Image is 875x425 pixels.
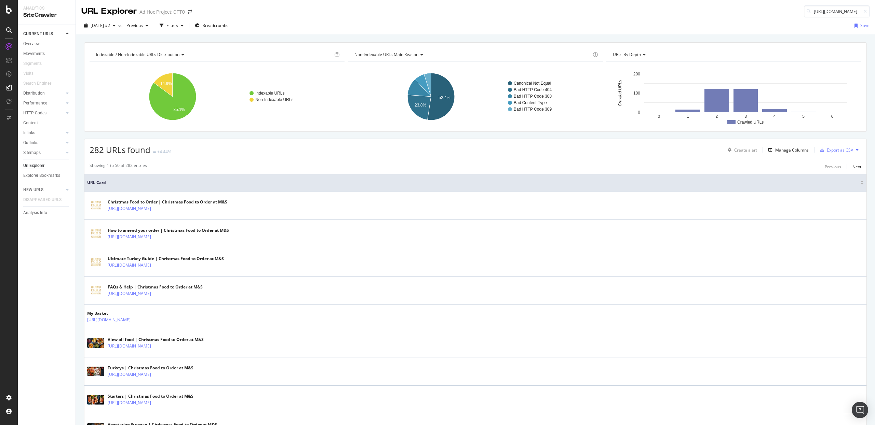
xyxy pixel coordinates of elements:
button: Previous [825,162,841,171]
div: Visits [23,70,33,77]
text: 100 [633,91,640,96]
text: Crawled URLs [618,80,622,106]
div: Sitemaps [23,149,41,156]
div: FAQs & Help | Christmas Food to Order at M&S [108,284,203,290]
text: Crawled URLs [737,120,764,125]
div: +4.44% [157,149,171,155]
div: Export as CSV [827,147,853,153]
div: CURRENT URLS [23,30,53,38]
a: Outlinks [23,139,64,146]
img: main image [87,229,104,239]
a: Explorer Bookmarks [23,172,71,179]
text: 0 [658,114,660,119]
a: Search Engines [23,80,58,87]
a: CURRENT URLS [23,30,64,38]
div: Segments [23,60,42,67]
img: main image [87,286,104,295]
span: Non-Indexable URLs Main Reason [354,52,418,57]
button: Breadcrumbs [192,20,231,31]
text: Bad HTTP Code 309 [514,107,552,112]
text: 14.9% [160,81,172,86]
a: [URL][DOMAIN_NAME] [108,399,151,406]
h4: Indexable / Non-Indexable URLs Distribution [95,49,333,60]
div: Explorer Bookmarks [23,172,60,179]
a: [URL][DOMAIN_NAME] [108,262,151,269]
span: Breadcrumbs [202,23,228,28]
div: HTTP Codes [23,110,46,117]
div: Manage Columns [775,147,809,153]
text: 23.8% [415,103,426,108]
div: Distribution [23,90,45,97]
img: main image [87,367,104,376]
div: Create alert [734,147,757,153]
input: Find a URL [804,5,870,17]
a: Performance [23,100,64,107]
text: 0 [638,110,640,115]
button: [DATE] #2 [81,20,118,31]
text: 4 [773,114,776,119]
div: arrow-right-arrow-left [188,10,192,14]
div: Ultimate Turkey Guide | Christmas Food to Order at M&S [108,256,224,262]
a: [URL][DOMAIN_NAME] [108,205,151,212]
div: Performance [23,100,47,107]
div: A chart. [348,67,601,126]
img: main image [87,395,104,405]
span: URL Card [87,180,859,186]
div: Search Engines [23,80,52,87]
div: Ad-Hoc Project: CFTO [139,9,185,15]
a: [URL][DOMAIN_NAME] [108,343,151,350]
text: 85.1% [173,107,185,112]
div: SiteCrawler [23,11,70,19]
div: Turkeys | Christmas Food to Order at M&S [108,365,193,371]
span: Previous [124,23,143,28]
span: vs [118,23,124,28]
text: 200 [633,72,640,76]
text: Canonical Not Equal [514,81,551,86]
button: Previous [124,20,151,31]
a: NEW URLS [23,186,64,194]
a: Visits [23,70,40,77]
span: URLs by Depth [613,52,641,57]
a: DISAPPEARED URLS [23,196,68,203]
text: Bad Content-Type [514,100,547,105]
img: main image [87,257,104,267]
button: Export as CSV [817,144,853,155]
a: Analysis Info [23,209,71,216]
div: Christmas Food to Order | Christmas Food to Order at M&S [108,199,227,205]
div: Next [852,164,861,170]
div: Content [23,119,38,127]
span: 2025 Sep. 16th #2 [91,23,110,28]
a: HTTP Codes [23,110,64,117]
div: Previous [825,164,841,170]
a: Content [23,119,71,127]
div: My Basket [87,310,145,316]
div: Analysis Info [23,209,47,216]
div: NEW URLS [23,186,43,194]
text: Bad HTTP Code 308 [514,94,552,99]
div: Movements [23,50,45,57]
text: 2 [716,114,718,119]
a: Inlinks [23,129,64,137]
text: 5 [802,114,805,119]
img: main image [87,201,104,210]
img: Equal [153,151,156,153]
a: [URL][DOMAIN_NAME] [108,233,151,240]
button: Create alert [725,144,757,155]
div: Filters [166,23,178,28]
text: Bad HTTP Code 404 [514,87,552,92]
div: URL Explorer [81,5,137,17]
span: Indexable / Non-Indexable URLs distribution [96,52,179,57]
text: 52.4% [439,95,450,100]
div: Analytics [23,5,70,11]
a: [URL][DOMAIN_NAME] [108,290,151,297]
div: Save [860,23,870,28]
a: Segments [23,60,49,67]
a: Url Explorer [23,162,71,169]
div: Url Explorer [23,162,44,169]
div: Starters | Christmas Food to Order at M&S [108,393,193,399]
div: View all food | Christmas Food to Order at M&S [108,337,204,343]
text: 3 [744,114,747,119]
h4: Non-Indexable URLs Main Reason [353,49,591,60]
a: Sitemaps [23,149,64,156]
div: DISAPPEARED URLS [23,196,62,203]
